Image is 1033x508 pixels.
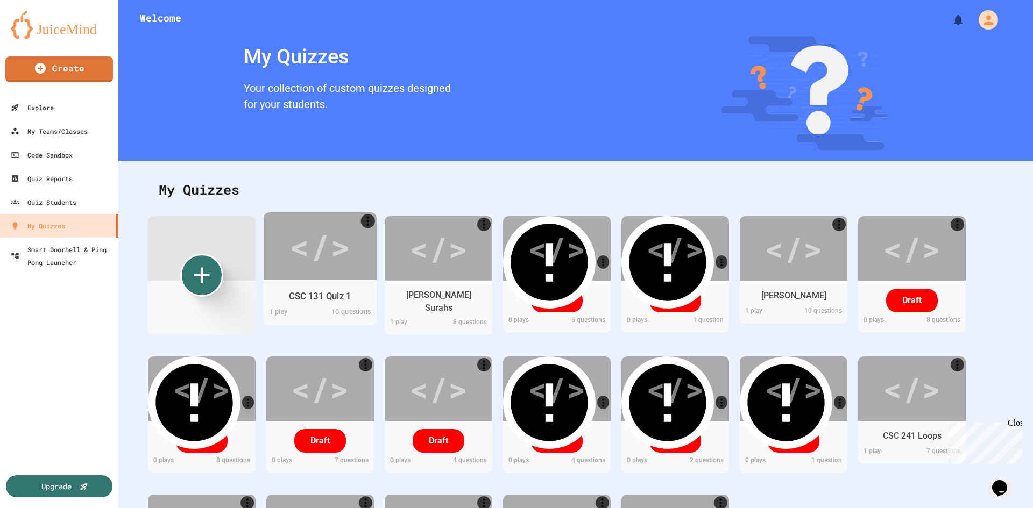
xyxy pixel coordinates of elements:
div: [PERSON_NAME] [761,289,826,302]
a: More [477,217,491,231]
div: 2 questions [675,455,729,468]
div: Quiz Reports [11,172,73,185]
div: 0 play s [385,455,438,468]
div: Quiz Students [11,196,76,209]
div: </> [646,364,704,413]
div: 1 play [385,317,438,329]
div: 10 questions [320,306,377,319]
div: Code Sandbox [11,148,73,161]
div: 1 play [858,446,912,459]
div: </> [883,224,941,273]
div: My Quizzes [148,169,1003,211]
svg: Quiz contains incomplete questions! [503,216,596,309]
div: </> [291,364,349,413]
div: Explore [11,101,54,114]
div: My Quizzes [11,219,65,232]
a: More [597,255,609,269]
div: 8 questions [912,315,966,327]
svg: Quiz contains incomplete questions! [503,356,596,449]
a: More [477,358,491,371]
div: My Teams/Classes [11,125,88,138]
iframe: chat widget [988,465,1022,497]
div: 1 question [675,315,729,327]
div: CSC 241 Loops [883,430,942,442]
iframe: chat widget [944,418,1022,464]
div: My Notifications [932,11,967,29]
img: logo-orange.svg [11,11,108,39]
div: </> [409,224,468,272]
div: </> [646,224,704,273]
img: banner-image-my-quizzes.png [721,36,888,150]
div: 1 play [264,306,320,319]
a: More [242,396,254,409]
svg: Quiz contains incomplete questions! [148,356,240,449]
div: Chat with us now!Close [4,4,74,68]
div: Upgrade [41,481,72,492]
div: Draft [886,289,938,312]
a: More [361,214,375,228]
div: </> [409,364,468,413]
a: More [951,358,964,371]
div: 0 play s [740,455,794,468]
div: 0 play s [148,455,202,468]
div: 6 questions [557,315,611,327]
div: Draft [294,429,346,453]
a: More [716,255,727,269]
div: Your collection of custom quizzes designed for your students. [238,77,456,118]
div: Draft [413,429,464,453]
div: 0 play s [858,315,912,327]
a: Create [5,56,113,82]
div: 8 questions [202,455,256,468]
a: More [359,358,372,371]
div: 4 questions [438,455,492,468]
div: </> [883,364,941,413]
div: 10 questions [794,306,847,318]
a: More [832,218,846,231]
div: CSC 131 Quiz 1 [289,289,351,303]
div: 7 questions [912,446,966,459]
div: [PERSON_NAME] Surahs [393,288,484,314]
a: More [597,396,609,409]
div: 4 questions [557,455,611,468]
div: 0 play s [503,455,557,468]
a: More [951,218,964,231]
div: 0 play s [266,455,320,468]
div: </> [528,224,586,273]
div: </> [765,224,823,273]
div: 1 question [794,455,847,468]
div: My Account [967,8,1001,32]
div: 0 play s [503,315,557,327]
div: 8 questions [438,317,492,329]
div: </> [765,364,823,413]
div: </> [173,364,231,413]
a: More [834,396,846,409]
div: My Quizzes [238,36,456,77]
div: 0 play s [621,315,675,327]
a: More [716,396,727,409]
div: 1 play [740,306,794,318]
svg: Quiz contains incomplete questions! [740,356,832,449]
svg: Quiz contains incomplete questions! [621,216,714,309]
svg: Quiz contains incomplete questions! [621,356,714,449]
div: 7 questions [320,455,374,468]
div: </> [528,364,586,413]
div: Create new [180,254,223,297]
div: Smart Doorbell & Ping Pong Launcher [11,243,114,269]
div: </> [289,220,350,271]
div: 0 play s [621,455,675,468]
